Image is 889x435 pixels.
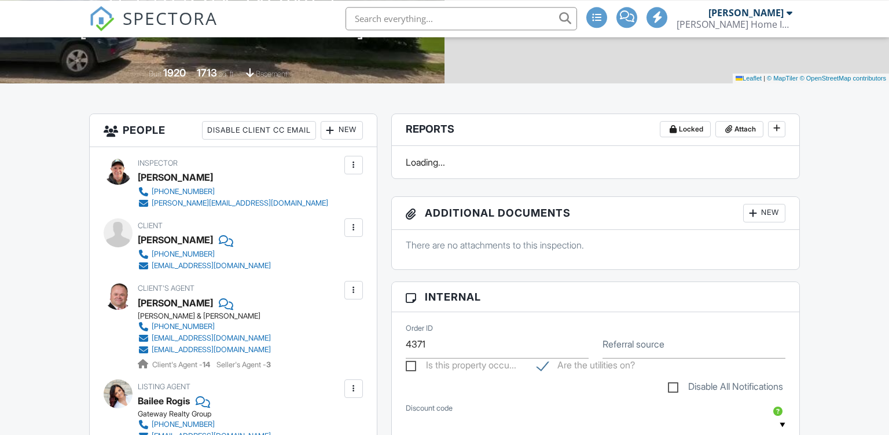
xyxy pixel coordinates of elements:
label: Disable All Notifications [668,381,783,396]
a: [PHONE_NUMBER] [138,321,271,332]
a: SPECTORA [89,16,218,40]
div: 1920 [163,67,186,79]
span: Client's Agent - [152,360,212,369]
div: New [743,204,785,222]
h3: Additional Documents [392,197,800,230]
div: [EMAIL_ADDRESS][DOMAIN_NAME] [152,261,271,270]
span: SPECTORA [123,6,218,30]
a: © MapTiler [767,75,798,82]
img: The Best Home Inspection Software - Spectora [89,6,115,31]
label: Is this property occupied? [406,360,516,374]
div: [PERSON_NAME][EMAIL_ADDRESS][DOMAIN_NAME] [152,199,328,208]
h3: Internal [392,282,800,312]
div: [PERSON_NAME] [138,231,213,248]
label: Referral source [603,338,664,350]
div: [PERSON_NAME] [708,7,784,19]
a: [PERSON_NAME][EMAIL_ADDRESS][DOMAIN_NAME] [138,198,328,209]
div: [PHONE_NUMBER] [152,322,215,331]
span: Built [149,70,161,78]
span: Seller's Agent - [216,360,271,369]
a: [PHONE_NUMBER] [138,419,271,430]
div: Gateway Realty Group [138,410,280,419]
div: Hanson Home Inspections [677,19,792,30]
span: Client's Agent [138,284,194,293]
a: © OpenStreetMap contributors [800,75,886,82]
span: Client [138,221,163,230]
a: [PHONE_NUMBER] [138,248,271,260]
span: Listing Agent [138,382,190,391]
strong: 14 [203,360,210,369]
a: Leaflet [736,75,762,82]
a: [EMAIL_ADDRESS][DOMAIN_NAME] [138,344,271,356]
a: [PHONE_NUMBER] [138,186,328,198]
div: 1713 [197,67,217,79]
strong: 3 [266,360,271,369]
a: [EMAIL_ADDRESS][DOMAIN_NAME] [138,260,271,272]
div: [EMAIL_ADDRESS][DOMAIN_NAME] [152,345,271,354]
div: [PERSON_NAME] [138,169,213,186]
a: [PERSON_NAME] [138,294,213,312]
div: New [321,121,363,140]
a: Bailee Rogis [138,392,190,410]
div: [EMAIL_ADDRESS][DOMAIN_NAME] [152,334,271,343]
span: sq. ft. [219,70,235,78]
div: Disable Client CC Email [202,121,316,140]
div: [PHONE_NUMBER] [152,250,215,259]
input: Search everything... [346,7,577,30]
label: Order ID [406,323,433,334]
h3: People [90,114,377,147]
p: There are no attachments to this inspection. [406,239,786,251]
label: Are the utilities on? [537,360,635,374]
span: Inspector [138,159,178,167]
a: [EMAIL_ADDRESS][DOMAIN_NAME] [138,332,271,344]
span: basement [256,70,287,78]
span: | [763,75,765,82]
div: [PHONE_NUMBER] [152,420,215,429]
div: [PERSON_NAME] & [PERSON_NAME] [138,312,280,321]
label: Discount code [406,403,453,414]
div: [PHONE_NUMBER] [152,187,215,196]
